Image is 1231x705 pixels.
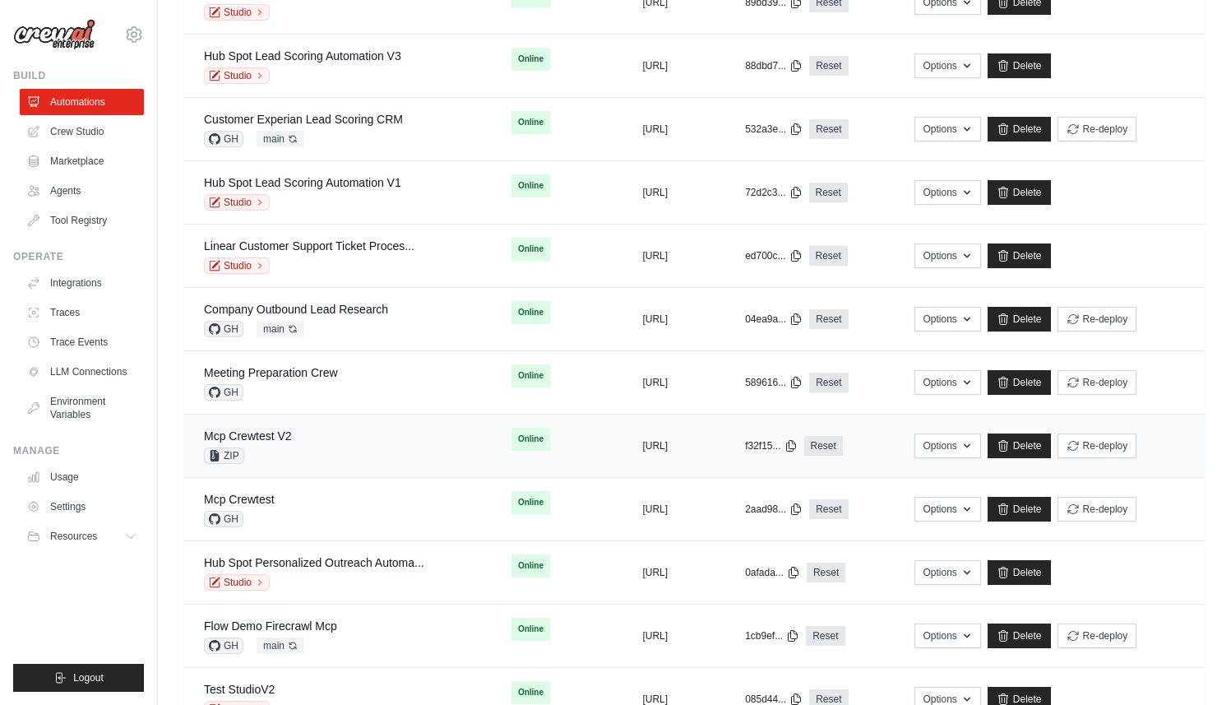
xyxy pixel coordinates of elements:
button: Options [914,180,981,205]
span: Online [511,301,550,324]
a: Reset [809,309,848,329]
div: Manage [13,444,144,457]
a: Reset [809,119,848,139]
span: Online [511,428,550,451]
span: Online [511,491,550,514]
a: Agents [20,178,144,204]
a: Delete [988,434,1051,458]
a: Company Outbound Lead Research [204,303,388,316]
a: Trace Events [20,329,144,355]
span: Resources [50,530,97,543]
a: Delete [988,370,1051,395]
button: Options [914,53,981,78]
a: Environment Variables [20,388,144,428]
button: Re-deploy [1057,307,1137,332]
button: ed700c... [745,249,802,262]
button: Options [914,497,981,522]
button: 2aad98... [745,503,803,516]
span: Online [511,48,550,71]
a: Reset [807,563,845,582]
button: Options [914,624,981,648]
a: Reset [809,183,848,202]
a: Customer Experian Lead Scoring CRM [204,113,403,126]
a: Reset [809,56,848,76]
button: 589616... [745,376,803,389]
a: Hub Spot Personalized Outreach Automa... [204,556,424,569]
button: 04ea9a... [745,313,803,326]
span: main [257,321,304,337]
span: main [257,638,304,654]
button: Options [914,434,981,458]
span: Online [511,554,550,577]
a: Studio [204,194,270,211]
a: Hub Spot Lead Scoring Automation V3 [204,49,401,63]
button: Re-deploy [1057,434,1137,458]
div: Operate [13,250,144,263]
span: GH [204,511,243,527]
span: ZIP [204,448,244,464]
a: Tool Registry [20,207,144,234]
a: Reset [809,373,848,392]
a: Studio [204,574,270,591]
button: Re-deploy [1057,117,1137,141]
a: Reset [809,499,848,519]
a: Hub Spot Lead Scoring Automation V1 [204,176,401,189]
button: 532a3e... [745,123,803,136]
span: GH [204,384,243,401]
a: Studio [204,4,270,21]
a: Studio [204,257,270,274]
a: Reset [809,246,848,266]
button: 72d2c3... [745,186,802,199]
button: f32f15... [745,439,797,452]
a: Flow Demo Firecrawl Mcp [204,619,337,633]
span: Online [511,238,550,261]
button: Options [914,307,981,332]
button: 1cb9ef... [745,629,799,642]
a: Delete [988,624,1051,648]
a: Mcp Crewtest [204,493,275,506]
div: Build [13,69,144,82]
button: Options [914,117,981,141]
span: Online [511,174,550,197]
span: main [257,131,304,147]
a: Settings [20,494,144,520]
span: Online [511,681,550,704]
a: Linear Customer Support Ticket Proces... [204,239,414,253]
span: Online [511,618,550,641]
a: Delete [988,180,1051,205]
button: Re-deploy [1057,497,1137,522]
a: Delete [988,53,1051,78]
a: Crew Studio [20,118,144,145]
button: Options [914,244,981,268]
a: Integrations [20,270,144,296]
a: Delete [988,117,1051,141]
button: 88dbd7... [745,59,803,72]
img: Logo [13,19,95,50]
a: Usage [20,464,144,490]
a: Studio [204,67,270,84]
button: Re-deploy [1057,370,1137,395]
span: GH [204,638,243,654]
a: Mcp Crewtest V2 [204,429,292,443]
a: LLM Connections [20,359,144,385]
button: Options [914,370,981,395]
span: Online [511,111,550,134]
button: Options [914,560,981,585]
button: 0afada... [745,566,800,579]
button: Logout [13,664,144,692]
button: Resources [20,523,144,550]
span: Logout [73,671,104,684]
a: Test StudioV2 [204,683,275,696]
button: Re-deploy [1057,624,1137,648]
a: Traces [20,299,144,326]
a: Reset [804,436,843,456]
a: Marketplace [20,148,144,174]
a: Meeting Preparation Crew [204,366,338,379]
a: Reset [806,626,845,646]
a: Delete [988,307,1051,332]
a: Automations [20,89,144,115]
span: GH [204,321,243,337]
a: Delete [988,560,1051,585]
span: Online [511,364,550,387]
a: Delete [988,497,1051,522]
